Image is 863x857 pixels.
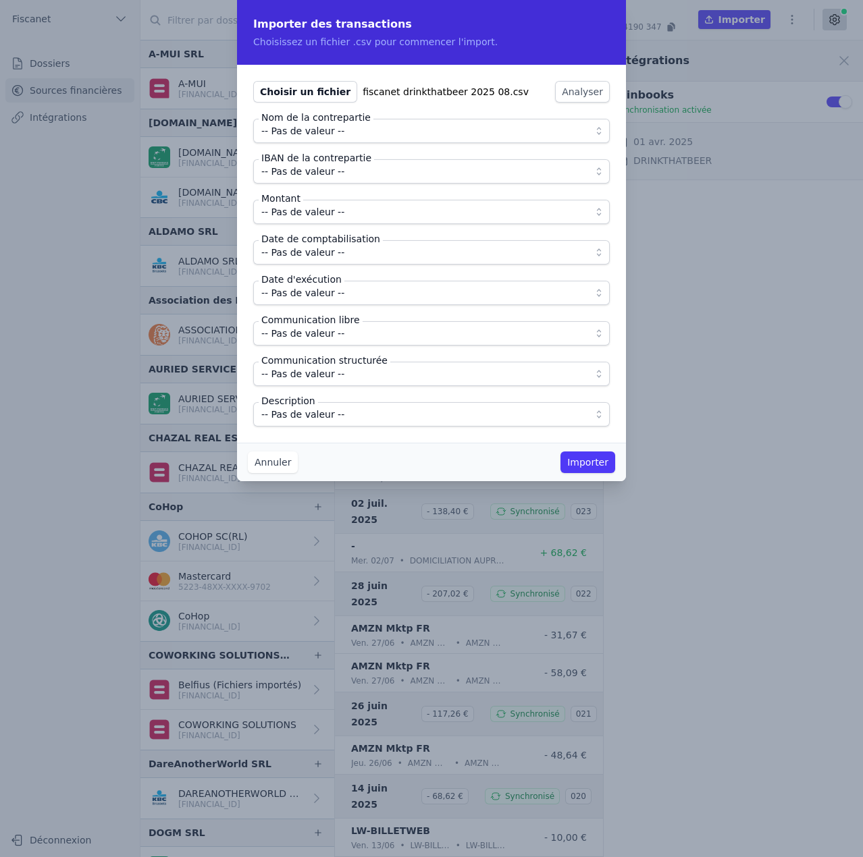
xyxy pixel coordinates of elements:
[259,313,363,327] label: Communication libre
[253,16,610,32] h2: Importer des transactions
[261,204,344,220] span: -- Pas de valeur --
[253,200,610,224] button: -- Pas de valeur --
[261,366,344,382] span: -- Pas de valeur --
[253,321,610,345] button: -- Pas de valeur --
[261,285,344,301] span: -- Pas de valeur --
[253,159,610,184] button: -- Pas de valeur --
[259,354,390,367] label: Communication structurée
[253,362,610,386] button: -- Pas de valeur --
[259,192,303,205] label: Montant
[261,163,344,179] span: -- Pas de valeur --
[261,406,344,422] span: -- Pas de valeur --
[253,81,357,103] span: Choisir un fichier
[259,111,373,124] label: Nom de la contrepartie
[363,85,529,99] span: fiscanet drinkthatbeer 2025 08.csv
[261,325,344,341] span: -- Pas de valeur --
[248,451,298,473] button: Annuler
[261,244,344,260] span: -- Pas de valeur --
[259,394,318,408] label: Description
[253,35,610,49] p: Choisissez un fichier .csv pour commencer l'import.
[253,119,610,143] button: -- Pas de valeur --
[253,240,610,265] button: -- Pas de valeur --
[259,151,374,165] label: IBAN de la contrepartie
[259,273,344,286] label: Date d'exécution
[259,232,383,246] label: Date de comptabilisation
[261,123,344,139] span: -- Pas de valeur --
[555,81,610,103] button: Analyser
[253,281,610,305] button: -- Pas de valeur --
[560,451,615,473] button: Importer
[253,402,610,426] button: -- Pas de valeur --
